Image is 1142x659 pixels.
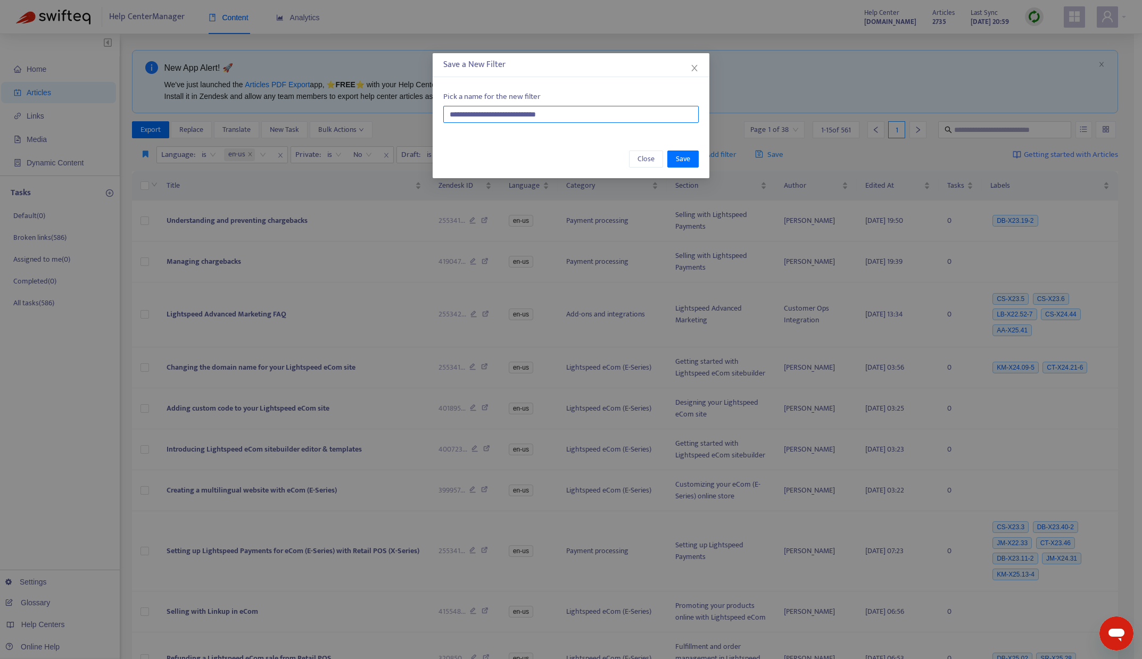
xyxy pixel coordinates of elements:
[676,153,690,165] span: Save
[667,151,699,168] button: Save
[443,59,699,71] div: Save a New Filter
[689,62,700,74] button: Close
[1099,616,1133,650] iframe: Button to launch messaging window
[638,153,655,165] span: Close
[629,151,663,168] button: Close
[443,92,699,102] h6: Pick a name for the new filter
[690,64,699,72] span: close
